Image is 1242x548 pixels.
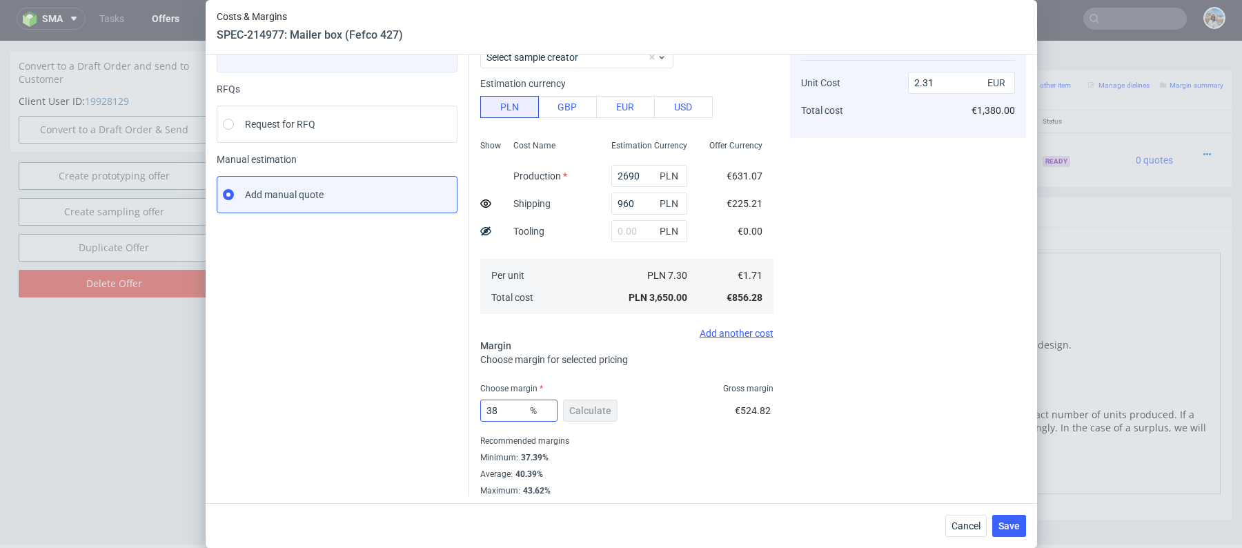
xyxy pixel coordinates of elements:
[236,195,1223,456] div: You can edit this note using
[727,292,762,303] span: €856.28
[803,92,877,146] td: €500.00
[480,140,501,151] span: Show
[486,52,578,63] label: Select sample creator
[19,193,209,221] a: Duplicate Offer
[228,157,1232,187] div: Notes displayed below the Offer
[629,292,687,303] span: PLN 3,650.00
[19,157,209,185] a: Create sampling offer
[480,400,558,422] input: 0.00
[19,121,209,149] a: Create prototyping offer
[236,43,259,55] span: Offer
[368,195,417,208] a: markdown
[657,194,684,213] span: PLN
[217,154,457,165] span: Manual estimation
[85,54,129,67] a: 19928129
[513,140,555,151] span: Cost Name
[442,98,687,141] div: Custom • Custom
[480,482,773,496] div: Maximum :
[647,270,687,281] span: PLN 7.30
[596,96,655,118] button: EUR
[480,449,773,466] div: Minimum :
[735,405,771,416] span: €524.82
[727,170,762,182] span: €631.07
[513,170,567,182] label: Production
[963,70,1037,92] th: Total
[611,165,687,187] input: 0.00
[657,166,684,186] span: PLN
[842,41,927,48] small: Add line item from VMA
[742,70,803,92] th: Unit Price
[228,70,367,92] th: Design
[480,78,566,89] label: Estimation currency
[801,77,840,88] span: Unit Cost
[513,226,544,237] label: Tooling
[480,466,773,482] div: Average :
[1160,41,1223,48] small: Margin summary
[10,10,217,54] div: Convert to a Draft Order and send to Customer
[480,328,773,339] div: Add another cost
[1037,70,1103,92] th: Status
[245,117,315,131] span: Request for RFQ
[742,92,803,146] td: €1.00
[217,28,403,43] header: SPEC-214977: Mailer box (Fefco 427)
[442,99,538,112] span: Mailer box (Fefco 427)
[952,521,980,531] span: Cancel
[692,70,742,92] th: Quant.
[992,515,1026,537] button: Save
[437,70,692,92] th: Name
[19,54,209,68] p: Client User ID:
[470,129,497,139] a: CBBA-1
[19,75,209,103] input: Convert to a Draft Order & Send
[480,96,539,118] button: PLN
[217,11,403,22] span: Costs & Margins
[491,292,533,303] span: Total cost
[442,129,497,139] span: Source:
[518,452,549,463] div: 37.39%
[239,212,727,453] textarea: Dear Customer, Your offer is ready. Please note that prices do not include VAT. **PRODUCTION TIME...
[801,105,843,116] span: Total cost
[877,70,963,92] th: Dependencies
[727,198,762,209] span: €225.21
[692,92,742,146] td: 500
[540,101,591,112] span: SPEC- 214977
[611,193,687,215] input: 0.00
[1043,115,1070,126] span: Ready
[738,226,762,237] span: €0.00
[709,140,762,151] span: Offer Currency
[998,521,1020,531] span: Save
[985,73,1012,92] span: EUR
[657,222,684,241] span: PLN
[654,96,713,118] button: USD
[513,198,551,209] label: Shipping
[527,401,555,420] span: %
[513,469,543,480] div: 40.39%
[803,70,877,92] th: Net Total
[373,114,406,125] strong: 768229
[480,384,543,393] label: Choose margin
[480,354,628,365] span: Choose margin for selected pricing
[241,102,310,137] img: ico-item-custom-a8f9c3db6a5631ce2f509e228e8b95abde266dc4376634de7b166047de09ff05.png
[217,84,457,95] div: RFQs
[963,92,1037,146] td: €500.00
[611,140,687,151] span: Estimation Currency
[1088,41,1150,48] small: Manage dielines
[1016,41,1071,48] small: Add other item
[738,270,762,281] span: €1.71
[480,340,511,351] span: Margin
[538,96,597,118] button: GBP
[723,383,773,394] span: Gross margin
[19,229,209,257] input: Delete Offer
[972,105,1015,116] span: €1,380.00
[367,70,437,92] th: ID
[771,41,836,48] small: Add PIM line item
[245,188,324,202] span: Add manual quote
[877,92,963,146] td: €0.00
[945,515,987,537] button: Cancel
[1136,114,1173,125] span: 0 quotes
[520,485,551,496] div: 43.62%
[934,41,1009,48] small: Add custom line item
[611,220,687,242] input: 0.00
[480,433,773,449] div: Recommended margins
[491,270,524,281] span: Per unit
[236,456,310,471] input: Save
